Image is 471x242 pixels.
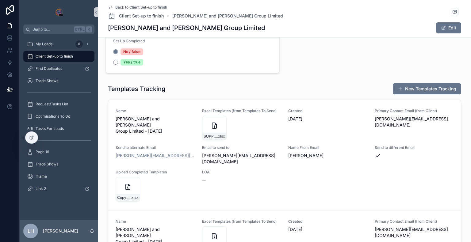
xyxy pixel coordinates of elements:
[288,116,367,122] span: [DATE]
[375,145,454,150] span: Send to different Email
[23,146,94,157] a: Page 16
[288,153,367,159] span: [PERSON_NAME]
[436,22,461,33] button: Edit
[116,170,195,175] span: Upload Completed Templates
[204,134,217,139] span: SUPPLIER-NAME-Template---Alcohol
[36,78,58,83] span: Trade Shows
[33,27,72,32] span: Jump to...
[202,153,281,165] span: [PERSON_NAME][EMAIL_ADDRESS][DOMAIN_NAME]
[36,126,64,131] span: Tasks For Leads
[116,153,195,159] a: [PERSON_NAME][EMAIL_ADDRESS][DOMAIN_NAME]
[36,42,52,47] span: My Leads
[23,171,94,182] a: Iframe
[119,13,164,19] span: Client Set-up to finish
[36,149,49,154] span: Page 16
[23,111,94,122] a: Optimisations To Do
[113,39,145,43] span: Set Up Completed
[116,108,195,113] span: Name
[36,186,46,191] span: Link 2
[54,7,64,17] img: App logo
[23,63,94,74] a: Find Duplicates
[75,40,83,48] div: 0
[28,227,34,235] span: LH
[202,219,281,224] span: Excel Templates (from Templates To Send)
[288,108,367,113] span: Created
[23,99,94,110] a: Request/Tasks List
[20,34,98,202] div: scrollable content
[23,123,94,134] a: Tasks For Leads
[23,25,94,34] button: Jump to...CtrlK
[108,5,167,10] a: Back to Client Set-up to finish
[117,195,131,200] span: Copy-of-Kin-Vodka-Template---Alcohol-KCL70
[375,226,454,239] span: [PERSON_NAME][EMAIL_ADDRESS][DOMAIN_NAME]
[375,219,454,224] span: Primary Contact Email (from Client)
[288,145,367,150] span: Name From Email
[121,59,143,66] div: Yes / true
[116,145,195,150] span: Send to alternate Email
[108,100,461,210] a: Name[PERSON_NAME] and [PERSON_NAME] Group Limited - [DATE]Excel Templates (from Templates To Send...
[36,174,47,179] span: Iframe
[36,66,62,71] span: Find Duplicates
[116,219,195,224] span: Name
[23,51,94,62] a: Client Set-up to finish
[115,5,167,10] span: Back to Client Set-up to finish
[108,24,265,32] h1: [PERSON_NAME] and [PERSON_NAME] Group Limited
[43,228,78,234] p: [PERSON_NAME]
[288,226,367,233] span: [DATE]
[375,116,454,128] span: [PERSON_NAME][EMAIL_ADDRESS][DOMAIN_NAME]
[202,170,281,175] span: LOA
[108,85,165,93] h1: Templates Tracking
[23,75,94,86] a: Trade Shows
[36,162,58,167] span: Trade Shows
[121,48,143,55] div: No / false
[86,27,91,32] span: K
[202,177,206,183] span: --
[393,83,461,94] button: New Templates Tracking
[202,108,281,113] span: Excel Templates (from Templates To Send)
[108,12,164,20] a: Client Set-up to finish
[202,145,281,150] span: Email to send to
[116,116,195,134] span: [PERSON_NAME] and [PERSON_NAME] Group Limited - [DATE]
[23,183,94,194] a: Link 2
[217,134,225,139] span: .xlsx
[288,219,367,224] span: Created
[23,39,94,50] a: My Leads0
[23,159,94,170] a: Trade Shows
[74,26,85,32] span: Ctrl
[36,102,68,107] span: Request/Tasks List
[36,114,70,119] span: Optimisations To Do
[36,54,73,59] span: Client Set-up to finish
[131,195,139,200] span: .xlsx
[172,13,283,19] a: [PERSON_NAME] and [PERSON_NAME] Group Limited
[375,108,454,113] span: Primary Contact Email (from Client)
